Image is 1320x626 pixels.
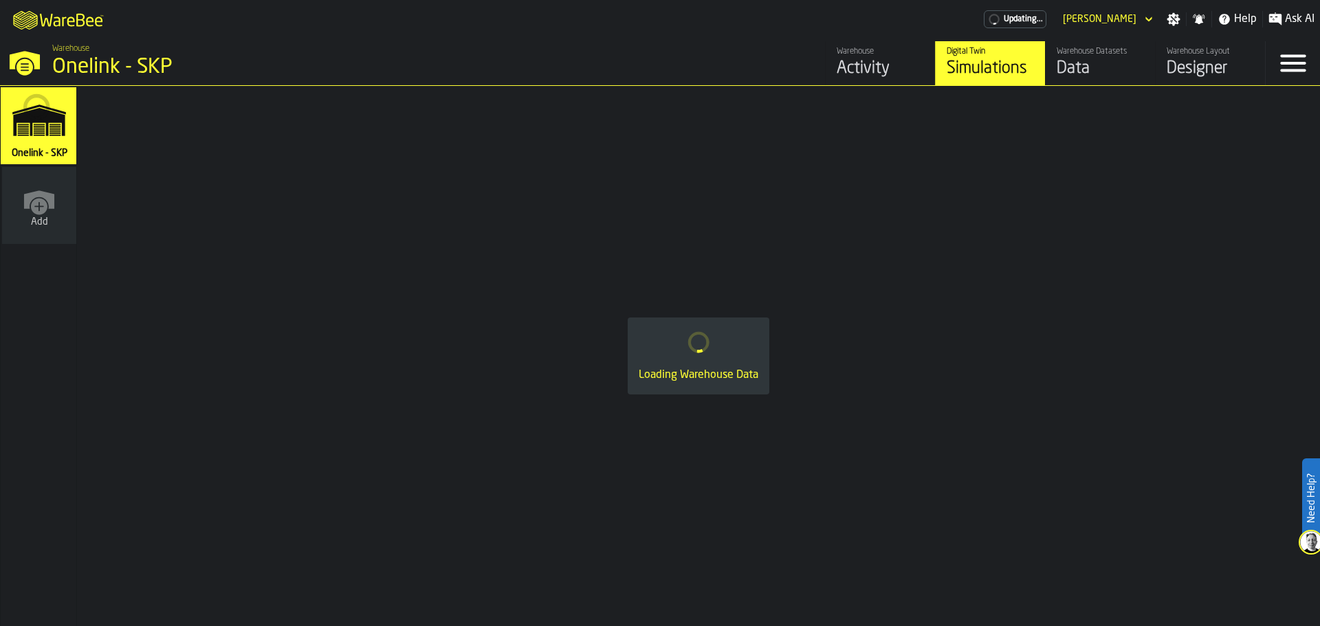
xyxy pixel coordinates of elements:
div: Data [1057,58,1144,80]
div: Warehouse [837,47,924,56]
span: Ask AI [1285,11,1314,27]
div: Warehouse Datasets [1057,47,1144,56]
label: button-toggle-Ask AI [1263,11,1320,27]
a: link-to-/wh/i/6ad9c8fa-2ae6-41be-a08f-bf7f8b696bbc/pricing/ [984,10,1046,28]
span: Warehouse [52,44,89,54]
label: button-toggle-Menu [1266,41,1320,85]
div: Activity [837,58,924,80]
span: Updating... [1004,14,1043,24]
div: Menu Subscription [984,10,1046,28]
a: link-to-/wh/i/6ad9c8fa-2ae6-41be-a08f-bf7f8b696bbc/designer [1155,41,1265,85]
a: link-to-/wh/new [2,167,76,247]
div: Onelink - SKP [52,55,423,80]
div: Designer [1167,58,1254,80]
span: Add [31,216,48,227]
div: Digital Twin [947,47,1034,56]
label: button-toggle-Notifications [1187,12,1211,26]
div: DropdownMenuValue-Danny Brown [1057,11,1156,27]
span: Help [1234,11,1257,27]
a: link-to-/wh/i/6ad9c8fa-2ae6-41be-a08f-bf7f8b696bbc/data [1045,41,1155,85]
a: link-to-/wh/i/6ad9c8fa-2ae6-41be-a08f-bf7f8b696bbc/simulations [935,41,1045,85]
div: DropdownMenuValue-Danny Brown [1063,14,1136,25]
div: Simulations [947,58,1034,80]
label: button-toggle-Settings [1161,12,1186,26]
a: link-to-/wh/i/6ad9c8fa-2ae6-41be-a08f-bf7f8b696bbc/simulations [1,87,78,167]
div: Warehouse Layout [1167,47,1254,56]
label: button-toggle-Help [1212,11,1262,27]
div: Loading Warehouse Data [639,367,758,383]
a: link-to-/wh/i/6ad9c8fa-2ae6-41be-a08f-bf7f8b696bbc/feed/ [825,41,935,85]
